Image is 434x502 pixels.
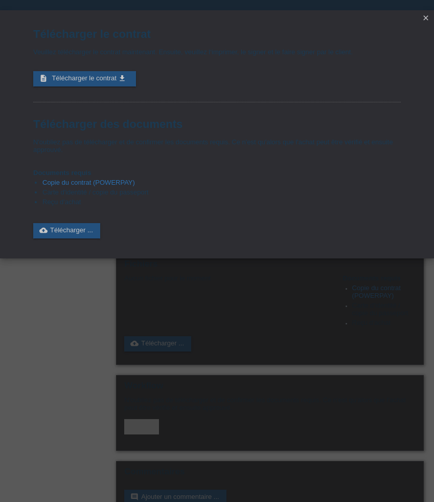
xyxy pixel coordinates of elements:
[419,13,432,25] a: close
[42,198,401,208] li: Reçu d'achat
[422,14,430,22] i: close
[118,74,126,82] i: get_app
[33,48,401,56] p: Veuillez télécharger le contrat maintenant. Ensuite, veuillez l‘imprimer, le signer et le faire s...
[33,118,401,130] h1: Télécharger des documents
[39,74,48,82] i: description
[33,28,401,40] h1: Télécharger le contrat
[33,169,401,177] h4: Documents requis
[52,74,116,82] span: Télécharger le contrat
[33,223,100,238] a: cloud_uploadTélécharger ...
[42,179,135,186] a: Copie du contrat (POWERPAY)
[42,188,401,198] li: Carte d'identité / copie du passeport
[39,226,48,234] i: cloud_upload
[33,138,401,154] p: N'oubliez pas de télécharger et de confirmer les documents requis. Ce n'est qu'alors que l'achat ...
[33,71,136,86] a: description Télécharger le contrat get_app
